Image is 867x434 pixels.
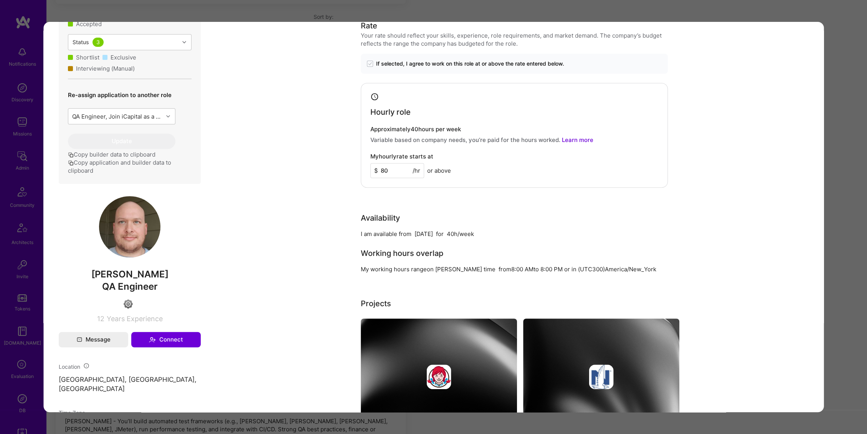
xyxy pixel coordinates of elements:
a: User Avatar [99,252,160,259]
div: Status [72,38,88,46]
p: Re-assign application to another role [68,91,175,99]
button: Message [59,332,128,347]
h4: Approximately 40 hours per week [370,125,658,132]
div: h/week [454,229,474,238]
button: Copy builder data to clipboard [68,150,155,158]
img: Limited Access [124,299,133,309]
img: User Avatar [99,196,160,257]
div: Rate [361,20,377,31]
button: Connect [131,332,201,347]
span: Years Experience [106,315,162,323]
div: Shortlist [76,53,99,61]
span: QA Engineer [102,281,157,292]
div: Availability [361,212,400,223]
div: Projects [361,297,391,309]
span: If selected, I agree to work on this role at or above the rate entered below. [376,60,564,68]
i: icon Copy [68,152,74,158]
div: Accepted [76,20,102,28]
div: Working hours overlap [361,247,443,259]
p: [GEOGRAPHIC_DATA], [GEOGRAPHIC_DATA], [GEOGRAPHIC_DATA] [59,375,201,394]
span: /hr [413,166,420,174]
span: Time Zone [59,409,85,416]
img: Company logo [589,365,613,389]
i: icon Connect [149,336,156,343]
span: 12 [97,315,104,323]
div: for [436,229,444,238]
div: My working hours range on [PERSON_NAME] time [361,265,495,273]
div: Interviewing (Manual) [76,64,135,73]
div: 3 [92,38,103,47]
div: 40 [447,229,454,238]
div: Location [59,363,201,371]
img: Company logo [426,365,451,389]
div: [DATE] [415,229,433,238]
div: Your rate should reflect your skills, experience, role requirements, and market demand. The compa... [361,31,668,48]
i: icon Chevron [182,40,186,44]
i: icon Mail [76,337,82,342]
h4: My hourly rate starts at [370,153,433,160]
span: from in (UTC 300 ) America/New_York [499,265,656,272]
p: Variable based on company needs, you’re paid for the hours worked. [370,135,658,144]
input: XXX [370,163,424,178]
i: icon Copy [68,160,74,166]
i: icon Chevron [166,114,170,118]
button: Copy application and builder data to clipboard [68,158,192,175]
a: Learn more [562,136,593,143]
div: I am available from [361,229,411,238]
span: or above [427,166,451,174]
span: $ [374,166,378,174]
h4: Hourly role [370,107,411,116]
div: modal [43,22,824,413]
span: [PERSON_NAME] [59,269,201,280]
span: 8:00 AM to 8:00 PM or [511,265,570,272]
div: Exclusive [111,53,136,61]
i: icon Clock [370,92,379,101]
div: QA Engineer, Join iCapital as a QA Engineer on our Distributed Ledger Tech team. You’ll build aut... [72,112,163,120]
button: Update [68,134,175,149]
